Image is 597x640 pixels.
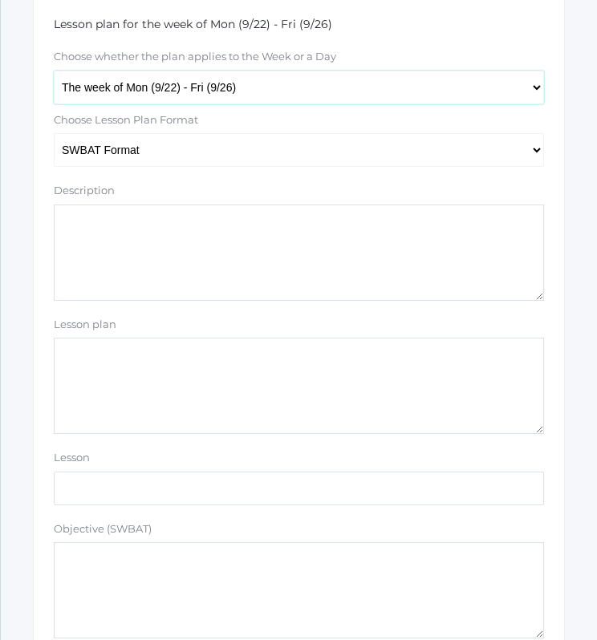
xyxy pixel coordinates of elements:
label: Choose whether the plan applies to the Week or a Day [54,49,336,65]
label: Objective (SWBAT) [54,521,152,537]
label: Description [54,183,115,199]
label: Choose Lesson Plan Format [54,112,198,128]
label: Lesson [54,450,90,466]
span: Lesson plan for the week of Mon (9/22) - Fri (9/26) [54,17,332,31]
label: Lesson plan [54,317,116,333]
